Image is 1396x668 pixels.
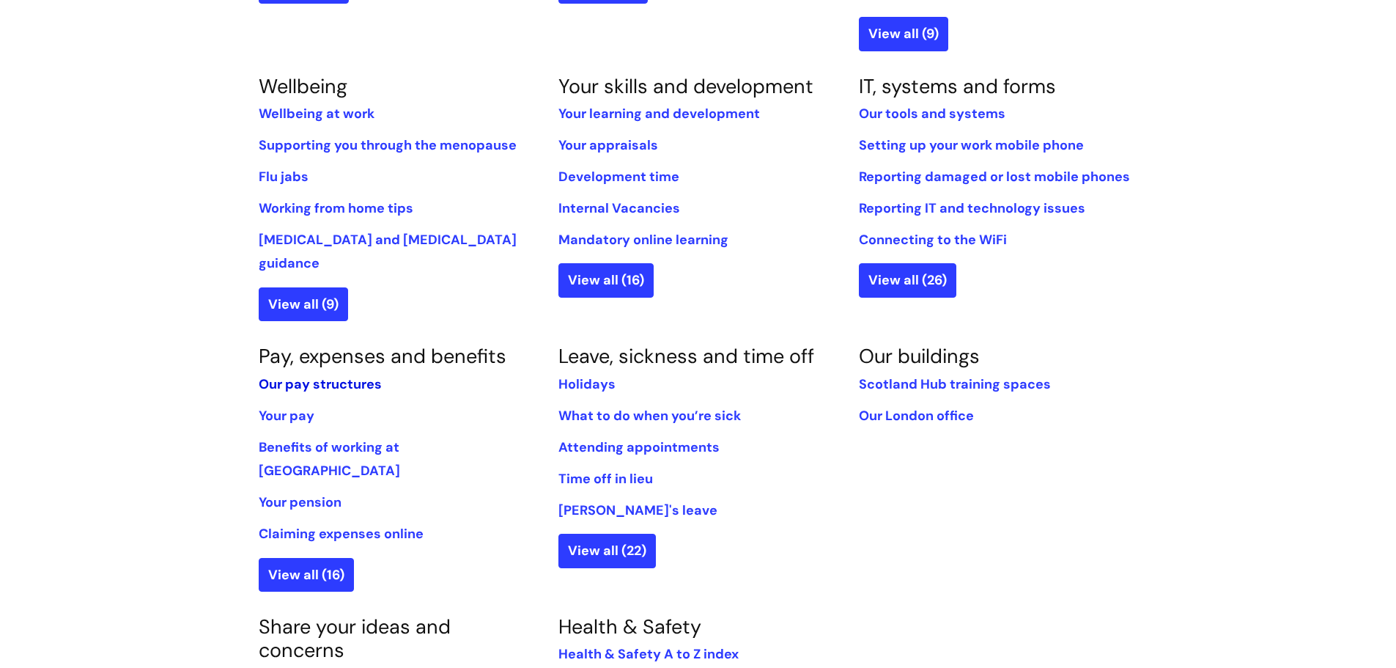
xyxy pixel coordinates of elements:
a: Your pay [259,407,314,425]
a: Holidays [558,375,616,393]
a: View all (22) [558,534,656,568]
a: View all (9) [259,287,348,321]
a: Wellbeing [259,73,347,99]
a: Health & Safety [558,614,701,639]
a: Our tools and systems [859,105,1005,122]
a: Scotland Hub training spaces [859,375,1051,393]
a: View all (16) [558,263,654,297]
a: View all (16) [259,558,354,592]
a: Pay, expenses and benefits [259,343,506,369]
a: Reporting damaged or lost mobile phones [859,168,1130,186]
a: View all (9) [859,17,948,51]
a: Mandatory online learning [558,231,728,249]
a: Internal Vacancies [558,199,680,217]
a: IT, systems and forms [859,73,1056,99]
a: Benefits of working at [GEOGRAPHIC_DATA] [259,438,400,480]
a: Our buildings [859,343,980,369]
a: Your appraisals [558,136,658,154]
a: Connecting to the WiFi [859,231,1007,249]
a: Setting up your work mobile phone [859,136,1084,154]
a: Flu jabs [259,168,309,186]
a: Reporting IT and technology issues [859,199,1085,217]
a: Claiming expenses online [259,525,424,543]
a: Development time [558,168,679,186]
a: Share your ideas and concerns [259,614,451,663]
a: Wellbeing at work [259,105,374,122]
a: Leave, sickness and time off [558,343,814,369]
a: Health & Safety A to Z index [558,645,739,663]
a: What to do when you’re sick [558,407,741,425]
a: [MEDICAL_DATA] and [MEDICAL_DATA] guidance [259,231,517,272]
a: Supporting you through the menopause [259,136,517,154]
a: Your pension [259,493,341,511]
a: Our pay structures [259,375,382,393]
a: Your skills and development [558,73,813,99]
a: [PERSON_NAME]'s leave [558,502,717,519]
a: View all (26) [859,263,956,297]
a: Our London office [859,407,974,425]
a: Attending appointments [558,438,720,456]
a: Your learning and development [558,105,760,122]
a: Time off in lieu [558,470,653,488]
a: Working from home tips [259,199,413,217]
